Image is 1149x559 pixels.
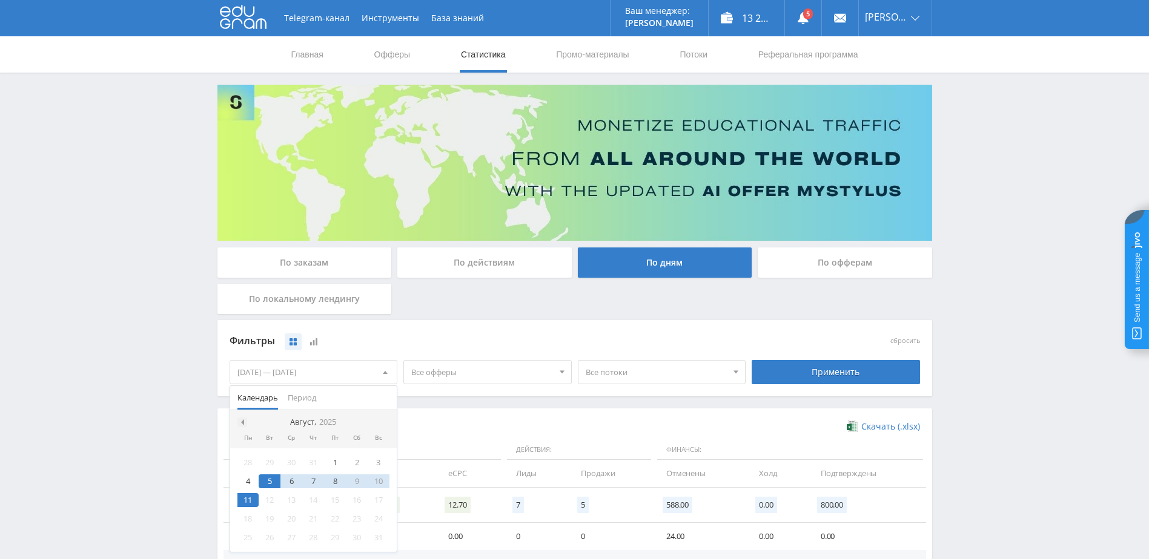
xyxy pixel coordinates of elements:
span: Данные: [224,440,502,460]
span: 12.70 [445,497,470,513]
a: Скачать (.xlsx) [847,420,919,433]
div: Сб [346,434,368,442]
div: 1 [324,456,346,469]
span: 800.00 [817,497,847,513]
span: Действия: [507,440,651,460]
div: 11 [237,493,259,507]
span: Финансы: [657,440,923,460]
div: 29 [259,456,280,469]
div: 13 [280,493,302,507]
div: 28 [237,456,259,469]
span: Период [288,386,316,410]
div: 24 [368,512,389,526]
span: 588.00 [663,497,692,513]
a: Главная [290,36,325,73]
td: Дата [224,460,291,487]
div: 22 [324,512,346,526]
span: Календарь [237,386,278,410]
div: 30 [280,456,302,469]
div: Вс [368,434,389,442]
div: 25 [237,531,259,544]
div: 20 [280,512,302,526]
span: [PERSON_NAME] [865,12,907,22]
button: Календарь [233,386,283,410]
td: 0 [569,523,654,550]
div: 14 [302,493,324,507]
td: Итого: [224,488,291,523]
td: 0.00 [436,523,504,550]
button: Период [283,386,321,410]
span: 5 [577,497,589,513]
div: По действиям [397,247,572,278]
div: По заказам [217,247,392,278]
div: 17 [368,493,389,507]
div: 27 [280,531,302,544]
img: xlsx [847,420,857,432]
div: Пн [237,434,259,442]
span: Все потоки [586,361,727,384]
div: 10 [368,474,389,488]
td: Холд [747,460,809,487]
div: По локальному лендингу [217,284,392,314]
div: Чт [302,434,324,442]
td: 0.00 [747,523,809,550]
span: 7 [512,497,524,513]
div: 31 [302,456,324,469]
div: Август, [285,417,341,427]
div: По дням [578,247,752,278]
div: 3 [368,456,389,469]
img: Banner [217,85,932,241]
div: 8 [324,474,346,488]
div: Вт [259,434,280,442]
td: Отменены [654,460,747,487]
div: Фильтры [230,332,746,350]
td: Подтверждены [809,460,926,487]
div: Ср [280,434,302,442]
p: [PERSON_NAME] [625,18,694,28]
div: Пт [324,434,346,442]
td: Лиды [504,460,569,487]
div: 5 [259,474,280,488]
div: 4 [237,474,259,488]
div: 16 [346,493,368,507]
div: 6 [280,474,302,488]
div: 28 [302,531,324,544]
div: 21 [302,512,324,526]
td: Продажи [569,460,654,487]
a: Офферы [373,36,412,73]
button: сбросить [890,337,920,345]
div: 30 [346,531,368,544]
div: 23 [346,512,368,526]
span: 0.00 [755,497,776,513]
div: 18 [237,512,259,526]
div: 9 [346,474,368,488]
a: Потоки [678,36,709,73]
div: 19 [259,512,280,526]
div: 15 [324,493,346,507]
span: Скачать (.xlsx) [861,422,920,431]
a: Реферальная программа [757,36,859,73]
td: 24.00 [654,523,747,550]
div: 26 [259,531,280,544]
div: [DATE] — [DATE] [230,361,397,384]
div: 29 [324,531,346,544]
div: Применить [752,360,920,384]
div: 7 [302,474,324,488]
a: Промо-материалы [555,36,630,73]
div: 2 [346,456,368,469]
td: [DATE] [224,523,291,550]
td: 0.00% [359,523,436,550]
td: 0.00 [809,523,926,550]
td: 0 [504,523,569,550]
div: 12 [259,493,280,507]
td: CR [359,460,436,487]
div: 31 [368,531,389,544]
div: По офферам [758,247,932,278]
td: eCPC [436,460,504,487]
p: Ваш менеджер: [625,6,694,16]
i: 2025 [319,417,336,427]
a: Статистика [460,36,507,73]
span: Все офферы [411,361,553,384]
